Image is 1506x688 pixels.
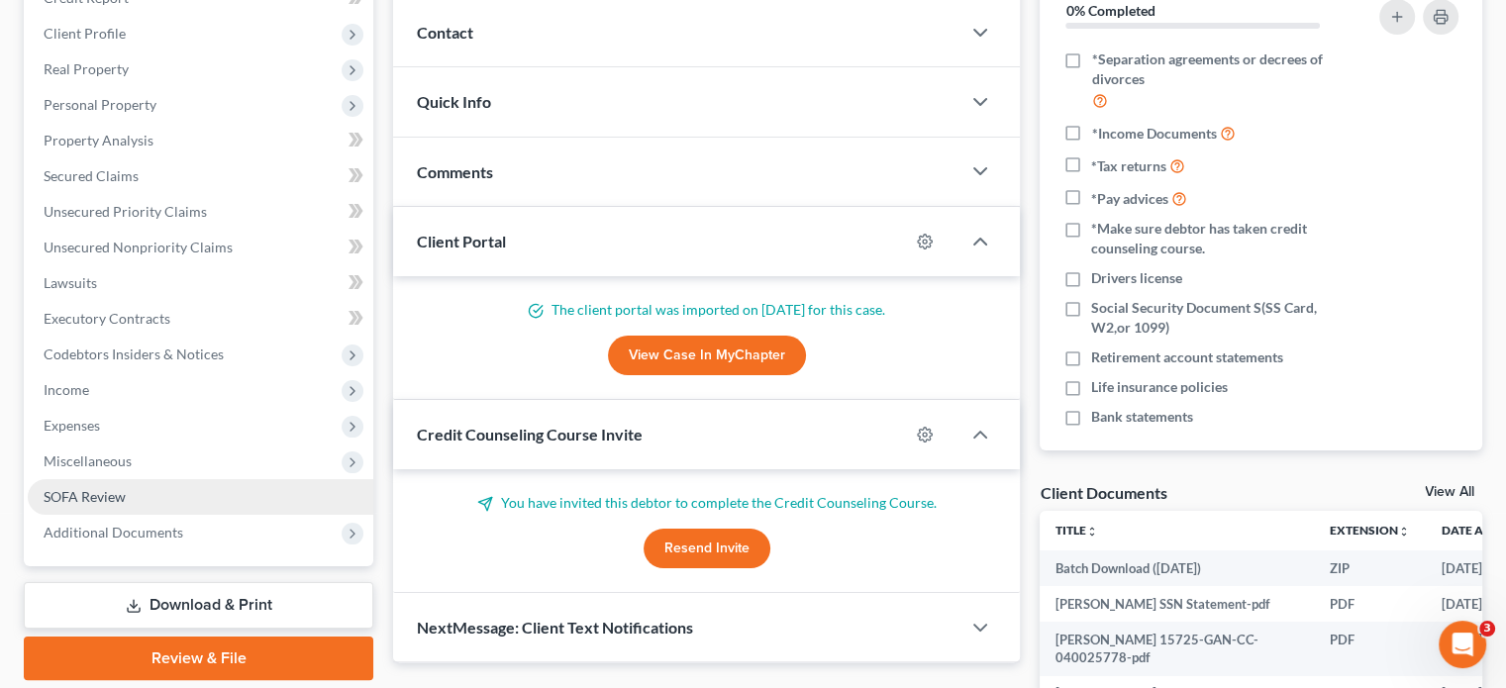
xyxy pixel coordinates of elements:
[417,92,491,111] span: Quick Info
[44,381,89,398] span: Income
[44,203,207,220] span: Unsecured Priority Claims
[1091,156,1166,176] span: *Tax returns
[1055,523,1098,538] a: Titleunfold_more
[44,60,129,77] span: Real Property
[44,167,139,184] span: Secured Claims
[1040,586,1314,622] td: [PERSON_NAME] SSN Statement-pdf
[1425,485,1474,499] a: View All
[24,637,373,680] a: Review & File
[28,158,373,194] a: Secured Claims
[44,25,126,42] span: Client Profile
[1091,377,1228,397] span: Life insurance policies
[28,301,373,337] a: Executory Contracts
[1040,550,1314,586] td: Batch Download ([DATE])
[1091,189,1168,209] span: *Pay advices
[1479,621,1495,637] span: 3
[1040,482,1166,503] div: Client Documents
[417,162,493,181] span: Comments
[608,336,806,375] a: View Case in MyChapter
[1091,268,1182,288] span: Drivers license
[44,132,153,148] span: Property Analysis
[44,345,224,362] span: Codebtors Insiders & Notices
[28,123,373,158] a: Property Analysis
[1091,49,1355,89] span: *Separation agreements or decrees of divorces
[417,618,693,637] span: NextMessage: Client Text Notifications
[1091,347,1283,367] span: Retirement account statements
[44,239,233,255] span: Unsecured Nonpriority Claims
[28,194,373,230] a: Unsecured Priority Claims
[44,417,100,434] span: Expenses
[44,310,170,327] span: Executory Contracts
[1314,550,1426,586] td: ZIP
[1314,622,1426,676] td: PDF
[44,524,183,541] span: Additional Documents
[1091,219,1355,258] span: *Make sure debtor has taken credit counseling course.
[1091,298,1355,338] span: Social Security Document S(SS Card, W2,or 1099)
[28,265,373,301] a: Lawsuits
[1330,523,1410,538] a: Extensionunfold_more
[1086,526,1098,538] i: unfold_more
[1314,586,1426,622] td: PDF
[1065,2,1155,19] strong: 0% Completed
[417,23,473,42] span: Contact
[1091,407,1193,427] span: Bank statements
[28,479,373,515] a: SOFA Review
[644,529,770,568] button: Resend Invite
[24,582,373,629] a: Download & Print
[44,96,156,113] span: Personal Property
[1091,124,1216,144] span: *Income Documents
[417,493,996,513] p: You have invited this debtor to complete the Credit Counseling Course.
[28,230,373,265] a: Unsecured Nonpriority Claims
[44,452,132,469] span: Miscellaneous
[1439,621,1486,668] iframe: Intercom live chat
[1398,526,1410,538] i: unfold_more
[417,300,996,320] p: The client portal was imported on [DATE] for this case.
[417,232,506,250] span: Client Portal
[1040,622,1314,676] td: [PERSON_NAME] 15725-GAN-CC-040025778-pdf
[44,274,97,291] span: Lawsuits
[44,488,126,505] span: SOFA Review
[417,425,643,443] span: Credit Counseling Course Invite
